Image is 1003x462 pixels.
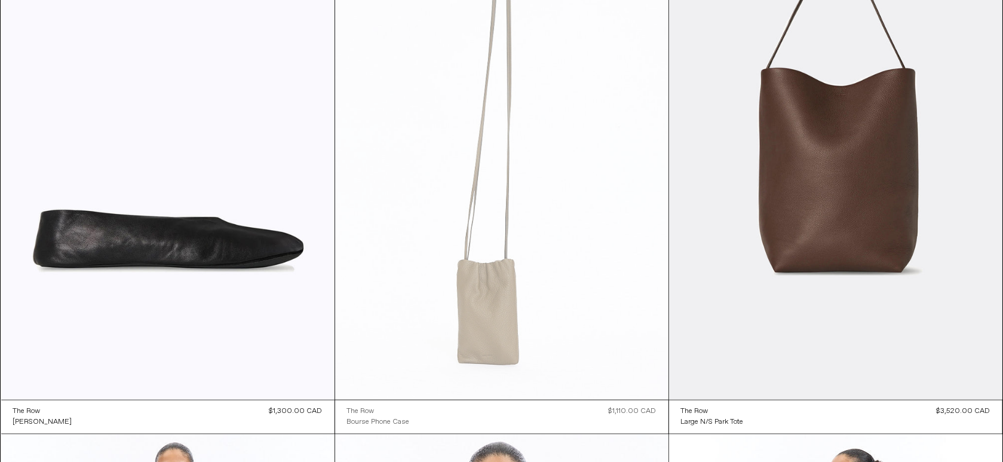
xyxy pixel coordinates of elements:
a: The Row [347,406,410,417]
a: The Row [681,406,744,417]
a: Large N/S Park Tote [681,417,744,427]
div: The Row [347,406,375,417]
div: $1,110.00 CAD [609,406,657,417]
div: $3,520.00 CAD [937,406,990,417]
div: The Row [13,406,41,417]
div: [PERSON_NAME] [13,417,72,427]
div: The Row [681,406,708,417]
a: Bourse Phone Case [347,417,410,427]
a: The Row [13,406,72,417]
div: Large N/S Park Tote [681,417,744,427]
a: [PERSON_NAME] [13,417,72,427]
div: Bourse Phone Case [347,417,410,427]
div: $1,300.00 CAD [269,406,323,417]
